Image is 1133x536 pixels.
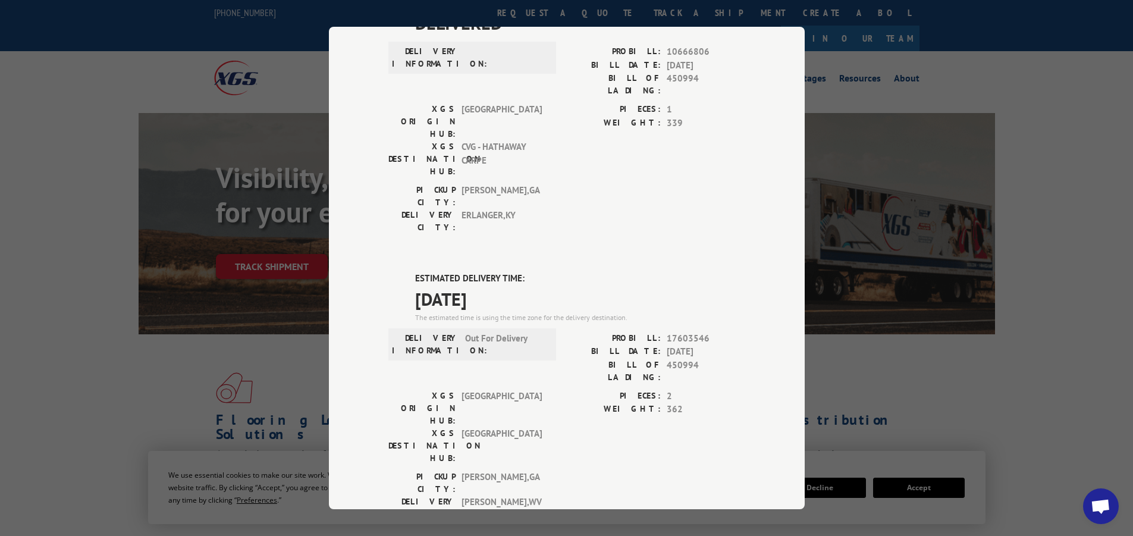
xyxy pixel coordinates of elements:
label: PICKUP CITY: [388,184,456,209]
div: The estimated time is using the time zone for the delivery destination. [415,312,745,323]
label: DELIVERY INFORMATION: [392,45,459,70]
label: DELIVERY CITY: [388,209,456,234]
span: 339 [667,117,745,130]
span: [DATE] [667,59,745,73]
span: [DATE] [415,286,745,312]
span: [DATE] [667,345,745,359]
span: [GEOGRAPHIC_DATA] [462,103,542,140]
label: WEIGHT: [567,403,661,416]
label: BILL OF LADING: [567,359,661,384]
div: Open chat [1083,488,1119,524]
label: DELIVERY CITY: [388,496,456,521]
label: XGS ORIGIN HUB: [388,390,456,427]
span: [GEOGRAPHIC_DATA] [462,427,542,465]
label: PIECES: [567,103,661,117]
span: 10666806 [667,45,745,59]
label: PIECES: [567,390,661,403]
span: 1 [667,103,745,117]
label: XGS ORIGIN HUB: [388,103,456,140]
span: 362 [667,403,745,416]
span: ERLANGER , KY [462,209,542,234]
label: PROBILL: [567,332,661,346]
label: DELIVERY INFORMATION: [392,332,459,357]
span: CVG - HATHAWAY CARPE [462,140,542,178]
label: XGS DESTINATION HUB: [388,140,456,178]
label: BILL DATE: [567,345,661,359]
label: WEIGHT: [567,117,661,130]
label: BILL DATE: [567,59,661,73]
span: [PERSON_NAME] , WV [462,496,542,521]
label: XGS DESTINATION HUB: [388,427,456,465]
label: PICKUP CITY: [388,471,456,496]
span: [PERSON_NAME] , GA [462,471,542,496]
span: [PERSON_NAME] , GA [462,184,542,209]
span: 2 [667,390,745,403]
span: 450994 [667,359,745,384]
span: 17603546 [667,332,745,346]
span: 450994 [667,72,745,97]
label: ESTIMATED DELIVERY TIME: [415,272,745,286]
span: Out For Delivery [465,332,545,357]
label: PROBILL: [567,45,661,59]
label: BILL OF LADING: [567,72,661,97]
span: [GEOGRAPHIC_DATA] [462,390,542,427]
